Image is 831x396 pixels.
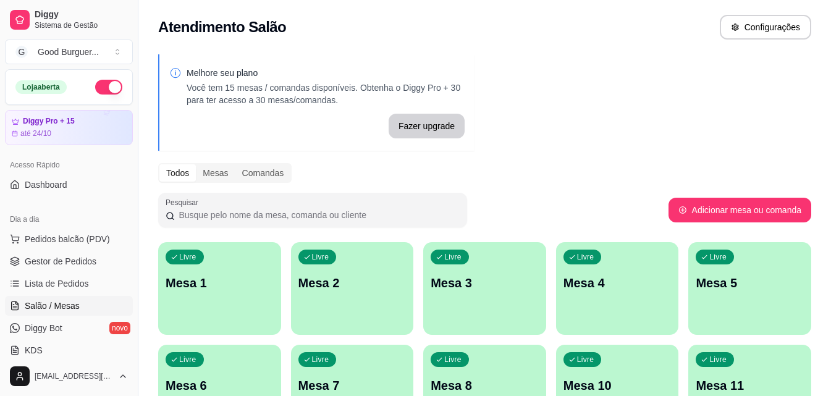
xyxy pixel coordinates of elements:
[431,377,539,394] p: Mesa 8
[15,46,28,58] span: G
[577,355,594,364] p: Livre
[696,377,804,394] p: Mesa 11
[5,340,133,360] a: KDS
[298,377,407,394] p: Mesa 7
[577,252,594,262] p: Livre
[5,229,133,249] button: Pedidos balcão (PDV)
[25,233,110,245] span: Pedidos balcão (PDV)
[5,209,133,229] div: Dia a dia
[556,242,679,335] button: LivreMesa 4
[563,377,672,394] p: Mesa 10
[669,198,811,222] button: Adicionar mesa ou comanda
[166,197,203,208] label: Pesquisar
[5,40,133,64] button: Select a team
[5,274,133,293] a: Lista de Pedidos
[312,355,329,364] p: Livre
[5,296,133,316] a: Salão / Mesas
[166,377,274,394] p: Mesa 6
[25,322,62,334] span: Diggy Bot
[5,5,133,35] a: DiggySistema de Gestão
[696,274,804,292] p: Mesa 5
[175,209,460,221] input: Pesquisar
[5,361,133,391] button: [EMAIL_ADDRESS][DOMAIN_NAME]
[159,164,196,182] div: Todos
[444,252,462,262] p: Livre
[15,80,67,94] div: Loja aberta
[38,46,99,58] div: Good Burguer ...
[5,251,133,271] a: Gestor de Pedidos
[298,274,407,292] p: Mesa 2
[709,355,727,364] p: Livre
[235,164,291,182] div: Comandas
[431,274,539,292] p: Mesa 3
[196,164,235,182] div: Mesas
[25,277,89,290] span: Lista de Pedidos
[25,300,80,312] span: Salão / Mesas
[423,242,546,335] button: LivreMesa 3
[5,155,133,175] div: Acesso Rápido
[35,9,128,20] span: Diggy
[95,80,122,95] button: Alterar Status
[25,179,67,191] span: Dashboard
[5,110,133,145] a: Diggy Pro + 15até 24/10
[187,82,465,106] p: Você tem 15 mesas / comandas disponíveis. Obtenha o Diggy Pro + 30 para ter acesso a 30 mesas/com...
[166,274,274,292] p: Mesa 1
[179,252,196,262] p: Livre
[5,318,133,338] a: Diggy Botnovo
[709,252,727,262] p: Livre
[158,242,281,335] button: LivreMesa 1
[688,242,811,335] button: LivreMesa 5
[35,20,128,30] span: Sistema de Gestão
[158,17,286,37] h2: Atendimento Salão
[389,114,465,138] button: Fazer upgrade
[20,128,51,138] article: até 24/10
[291,242,414,335] button: LivreMesa 2
[444,355,462,364] p: Livre
[187,67,465,79] p: Melhore seu plano
[5,175,133,195] a: Dashboard
[312,252,329,262] p: Livre
[720,15,811,40] button: Configurações
[23,117,75,126] article: Diggy Pro + 15
[25,255,96,268] span: Gestor de Pedidos
[179,355,196,364] p: Livre
[25,344,43,356] span: KDS
[35,371,113,381] span: [EMAIL_ADDRESS][DOMAIN_NAME]
[563,274,672,292] p: Mesa 4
